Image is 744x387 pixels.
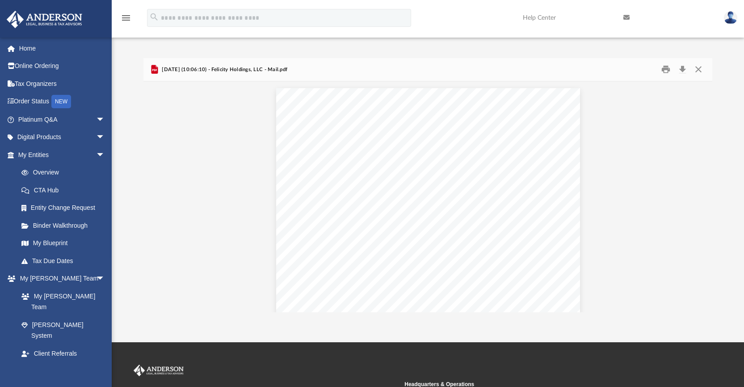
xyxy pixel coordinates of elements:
[13,199,118,217] a: Entity Change Request
[13,252,118,270] a: Tax Due Dates
[6,75,118,93] a: Tax Organizers
[690,63,706,77] button: Close
[96,128,114,147] span: arrow_drop_down
[6,93,118,111] a: Order StatusNEW
[96,111,114,129] span: arrow_drop_down
[6,57,118,75] a: Online Ordering
[96,270,114,288] span: arrow_drop_down
[13,181,118,199] a: CTA Hub
[657,63,675,77] button: Print
[6,146,118,164] a: My Entitiesarrow_drop_down
[13,287,109,316] a: My [PERSON_NAME] Team
[13,164,118,182] a: Overview
[6,39,118,57] a: Home
[724,11,737,24] img: User Pic
[674,63,690,77] button: Download
[121,13,131,23] i: menu
[4,11,85,28] img: Anderson Advisors Platinum Portal
[6,111,118,128] a: Platinum Q&Aarrow_drop_down
[143,58,713,313] div: Preview
[96,146,114,164] span: arrow_drop_down
[143,81,713,312] div: Document Viewer
[149,12,159,22] i: search
[51,95,71,108] div: NEW
[13,234,114,252] a: My Blueprint
[132,365,185,376] img: Anderson Advisors Platinum Portal
[13,344,114,362] a: Client Referrals
[143,81,713,312] div: File preview
[13,217,118,234] a: Binder Walkthrough
[121,17,131,23] a: menu
[6,270,114,288] a: My [PERSON_NAME] Teamarrow_drop_down
[6,128,118,146] a: Digital Productsarrow_drop_down
[13,316,114,344] a: [PERSON_NAME] System
[160,66,287,74] span: [DATE] (10:06:10) - Felicity Holdings, LLC - Mail.pdf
